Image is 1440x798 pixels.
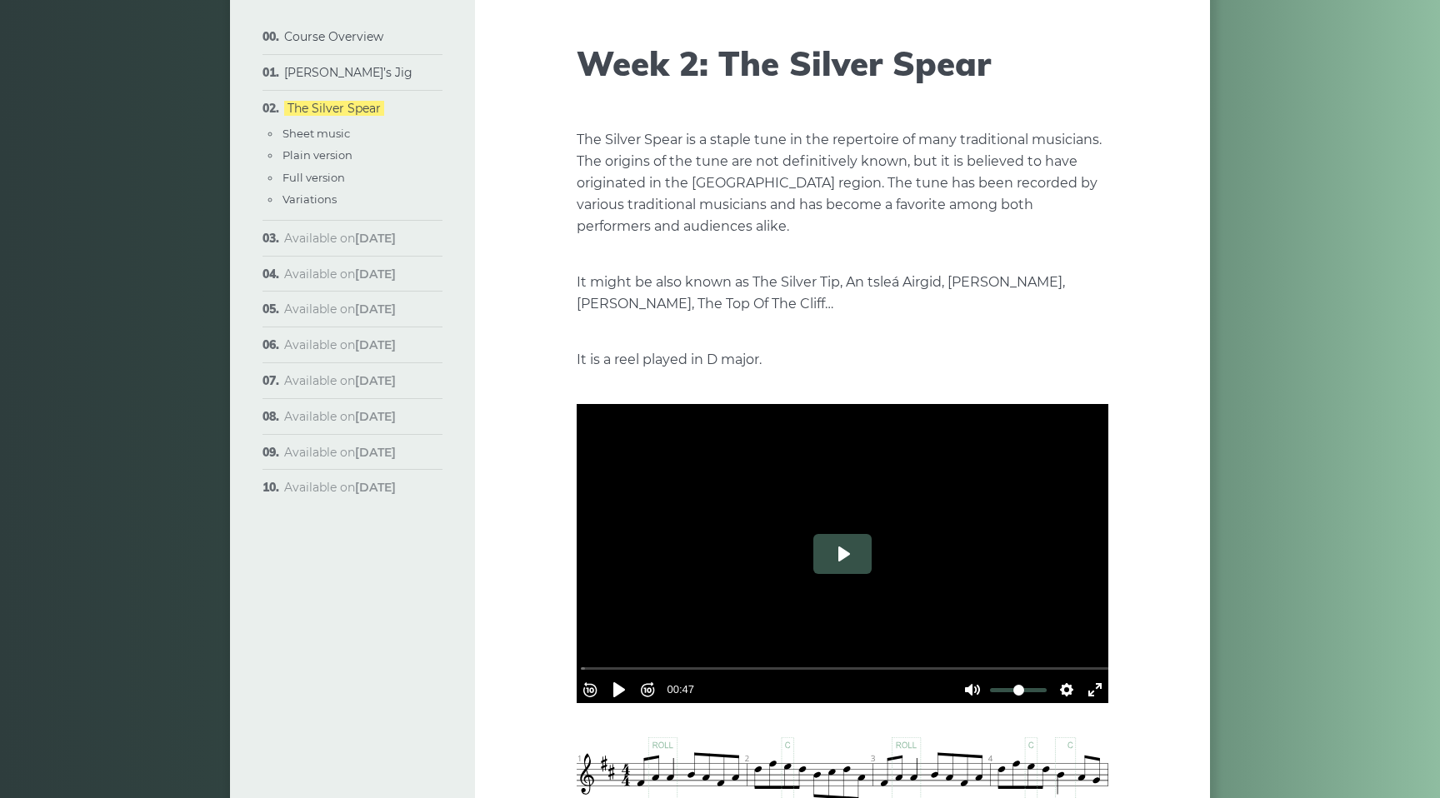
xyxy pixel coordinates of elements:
[577,43,1108,83] h1: Week 2: The Silver Spear
[282,127,350,140] a: Sheet music
[355,445,396,460] strong: [DATE]
[355,302,396,317] strong: [DATE]
[282,171,345,184] a: Full version
[355,337,396,352] strong: [DATE]
[284,409,396,424] span: Available on
[355,231,396,246] strong: [DATE]
[284,445,396,460] span: Available on
[355,373,396,388] strong: [DATE]
[284,337,396,352] span: Available on
[284,65,412,80] a: [PERSON_NAME]’s Jig
[284,101,384,116] a: The Silver Spear
[355,409,396,424] strong: [DATE]
[284,373,396,388] span: Available on
[284,480,396,495] span: Available on
[355,480,396,495] strong: [DATE]
[284,267,396,282] span: Available on
[355,267,396,282] strong: [DATE]
[577,129,1108,237] p: The Silver Spear is a staple tune in the repertoire of many traditional musicians. The origins of...
[577,272,1108,315] p: It might be also known as The Silver Tip, An tsleá Airgid, [PERSON_NAME], [PERSON_NAME], The Top ...
[284,302,396,317] span: Available on
[284,29,383,44] a: Course Overview
[282,148,352,162] a: Plain version
[284,231,396,246] span: Available on
[282,192,337,206] a: Variations
[577,349,1108,371] p: It is a reel played in D major.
